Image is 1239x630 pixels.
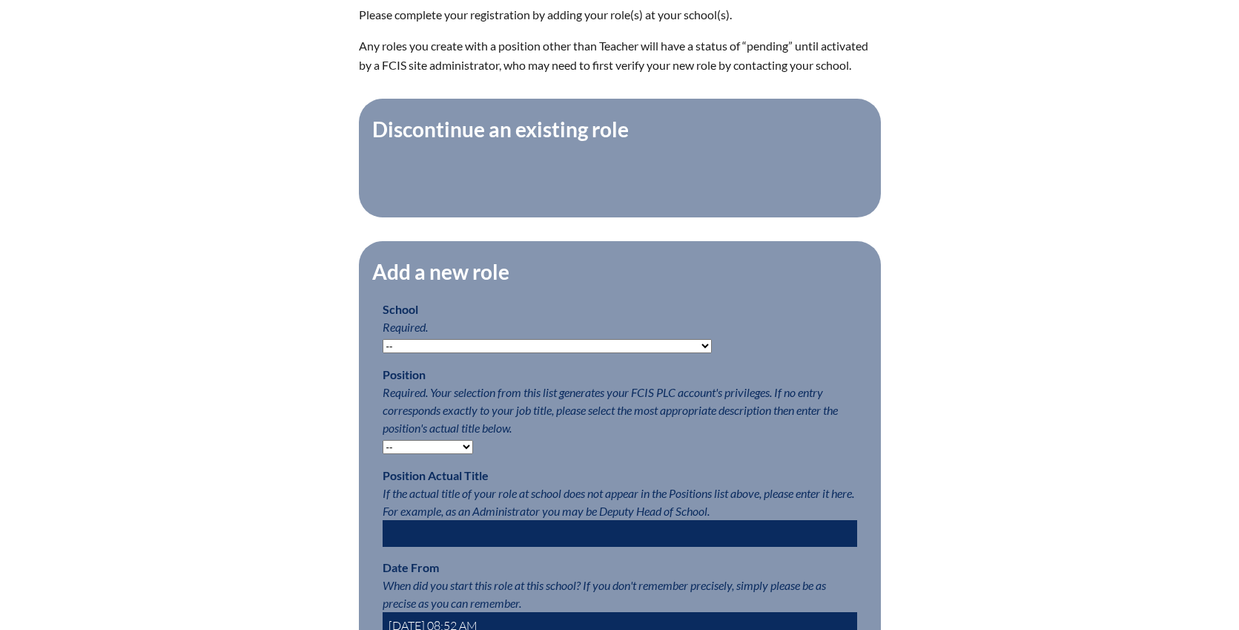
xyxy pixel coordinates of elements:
legend: Discontinue an existing role [371,117,630,142]
label: School [383,302,418,316]
span: Required. Your selection from this list generates your FCIS PLC account's privileges. If no entry... [383,385,838,435]
span: When did you start this role at this school? If you don't remember precisely, simply please be as... [383,578,826,610]
span: Required. [383,320,428,334]
label: Date From [383,560,439,574]
p: Please complete your registration by adding your role(s) at your school(s). [359,5,881,24]
label: Position [383,367,426,381]
legend: Add a new role [371,259,511,284]
span: If the actual title of your role at school does not appear in the Positions list above, please en... [383,486,854,518]
label: Position Actual Title [383,468,489,482]
p: Any roles you create with a position other than Teacher will have a status of “pending” until act... [359,36,881,75]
